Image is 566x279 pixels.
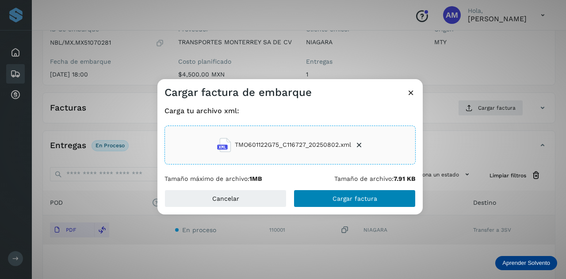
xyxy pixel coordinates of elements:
span: TMO601122G75_C116727_20250802.xml [235,140,351,149]
p: Tamaño de archivo: [334,175,416,183]
span: Cancelar [212,195,239,202]
p: Tamaño máximo de archivo: [164,175,262,183]
div: Aprender Solvento [495,256,557,270]
button: Cancelar [164,190,287,207]
button: Cargar factura [294,190,416,207]
h3: Cargar factura de embarque [164,86,312,99]
p: Aprender Solvento [502,260,550,267]
b: 1MB [249,175,262,182]
span: Cargar factura [333,195,377,202]
b: 7.91 KB [394,175,416,182]
h4: Carga tu archivo xml: [164,107,416,115]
